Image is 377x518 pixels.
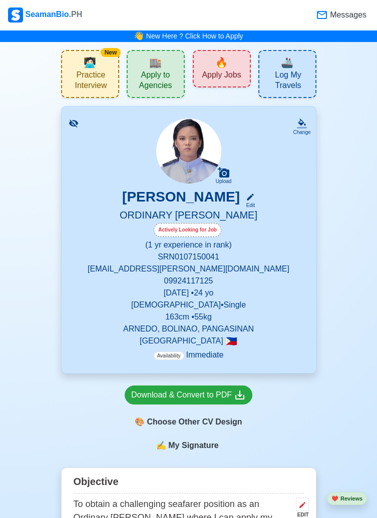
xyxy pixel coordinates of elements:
[74,335,304,347] p: [GEOGRAPHIC_DATA]
[328,9,366,21] span: Messages
[154,223,221,237] div: Actively Looking for Job
[225,336,237,346] span: 🇵🇭
[125,412,252,431] div: Choose Other CV Design
[122,188,240,209] h3: [PERSON_NAME]
[242,201,255,209] div: Edit
[74,263,304,275] p: [EMAIL_ADDRESS][PERSON_NAME][DOMAIN_NAME]
[281,55,293,70] span: travel
[74,251,304,263] p: SRN 0107150041
[156,439,166,451] span: sign
[125,385,252,405] a: Download & Convert to PDF
[74,299,304,311] p: [DEMOGRAPHIC_DATA] • Single
[154,351,184,360] span: Availability
[215,55,228,70] span: new
[101,48,120,57] div: New
[216,178,232,184] div: Upload
[69,10,83,18] span: .PH
[84,55,96,70] span: interview
[146,32,243,40] a: New Here ? Click How to Apply
[74,209,304,223] h5: ORDINARY [PERSON_NAME]
[154,349,224,361] p: Immediate
[130,70,182,93] span: Apply to Agencies
[8,7,23,22] img: Logo
[131,28,146,44] span: bell
[149,55,162,70] span: agencies
[293,128,310,136] div: Change
[74,323,304,335] p: ARNEDO, BOLINAO, PANGASINAN
[74,311,304,323] p: 163 cm • 55 kg
[66,70,116,93] span: Practice Interview
[8,7,82,22] div: SeamanBio
[131,389,246,401] div: Download & Convert to PDF
[74,239,304,251] p: (1 yr experience in rank)
[135,416,145,428] span: paint
[202,70,241,82] span: Apply Jobs
[166,439,220,451] span: My Signature
[327,492,367,505] button: heartReviews
[74,287,304,299] p: [DATE] • 24 yo
[331,495,338,501] span: heart
[74,275,304,287] p: 09924117125
[263,70,313,93] span: Log My Travels
[74,472,304,493] div: Objective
